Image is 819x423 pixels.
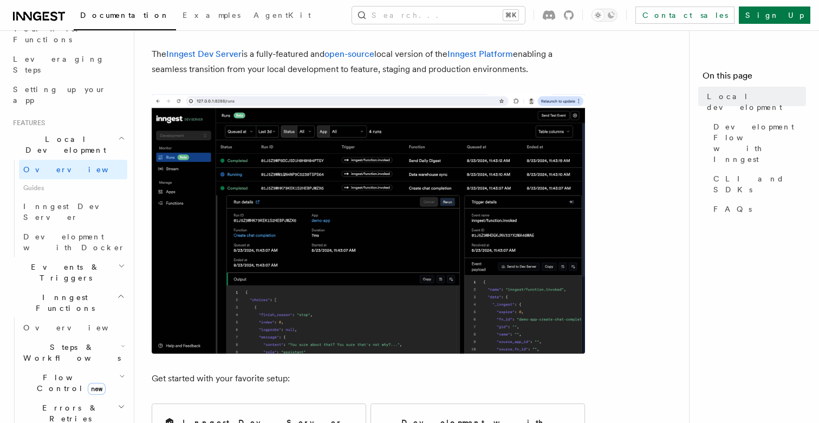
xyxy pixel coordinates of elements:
a: Inngest Dev Server [166,49,242,59]
div: Local Development [9,160,127,257]
a: Inngest Dev Server [19,197,127,227]
span: Documentation [80,11,170,19]
h4: On this page [703,69,806,87]
a: Overview [19,160,127,179]
span: Features [9,119,45,127]
a: Leveraging Steps [9,49,127,80]
span: Events & Triggers [9,262,118,283]
a: Documentation [74,3,176,30]
span: AgentKit [253,11,311,19]
button: Steps & Workflows [19,337,127,368]
span: Inngest Functions [9,292,117,314]
span: Leveraging Steps [13,55,105,74]
a: Local development [703,87,806,117]
a: Development with Docker [19,227,127,257]
span: new [88,383,106,395]
span: Guides [19,179,127,197]
span: Inngest Dev Server [23,202,116,222]
a: FAQs [709,199,806,219]
a: Setting up your app [9,80,127,110]
a: open-source [324,49,374,59]
span: FAQs [713,204,752,214]
p: The is a fully-featured and local version of the enabling a seamless transition from your local d... [152,47,585,77]
a: Contact sales [635,6,734,24]
span: Local Development [9,134,118,155]
span: Development Flow with Inngest [713,121,806,165]
span: Examples [183,11,240,19]
kbd: ⌘K [503,10,518,21]
button: Search...⌘K [352,6,525,24]
p: Get started with your favorite setup: [152,371,585,386]
button: Flow Controlnew [19,368,127,398]
a: Your first Functions [9,19,127,49]
span: Overview [23,165,135,174]
span: Development with Docker [23,232,125,252]
span: Steps & Workflows [19,342,121,363]
button: Toggle dark mode [591,9,617,22]
span: Local development [707,91,806,113]
a: Examples [176,3,247,29]
button: Inngest Functions [9,288,127,318]
span: Setting up your app [13,85,106,105]
span: Overview [23,323,135,332]
button: Events & Triggers [9,257,127,288]
span: Flow Control [19,372,119,394]
img: The Inngest Dev Server on the Functions page [152,94,585,354]
a: Inngest Platform [447,49,513,59]
a: AgentKit [247,3,317,29]
a: CLI and SDKs [709,169,806,199]
button: Local Development [9,129,127,160]
a: Sign Up [739,6,810,24]
a: Overview [19,318,127,337]
span: CLI and SDKs [713,173,806,195]
a: Development Flow with Inngest [709,117,806,169]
